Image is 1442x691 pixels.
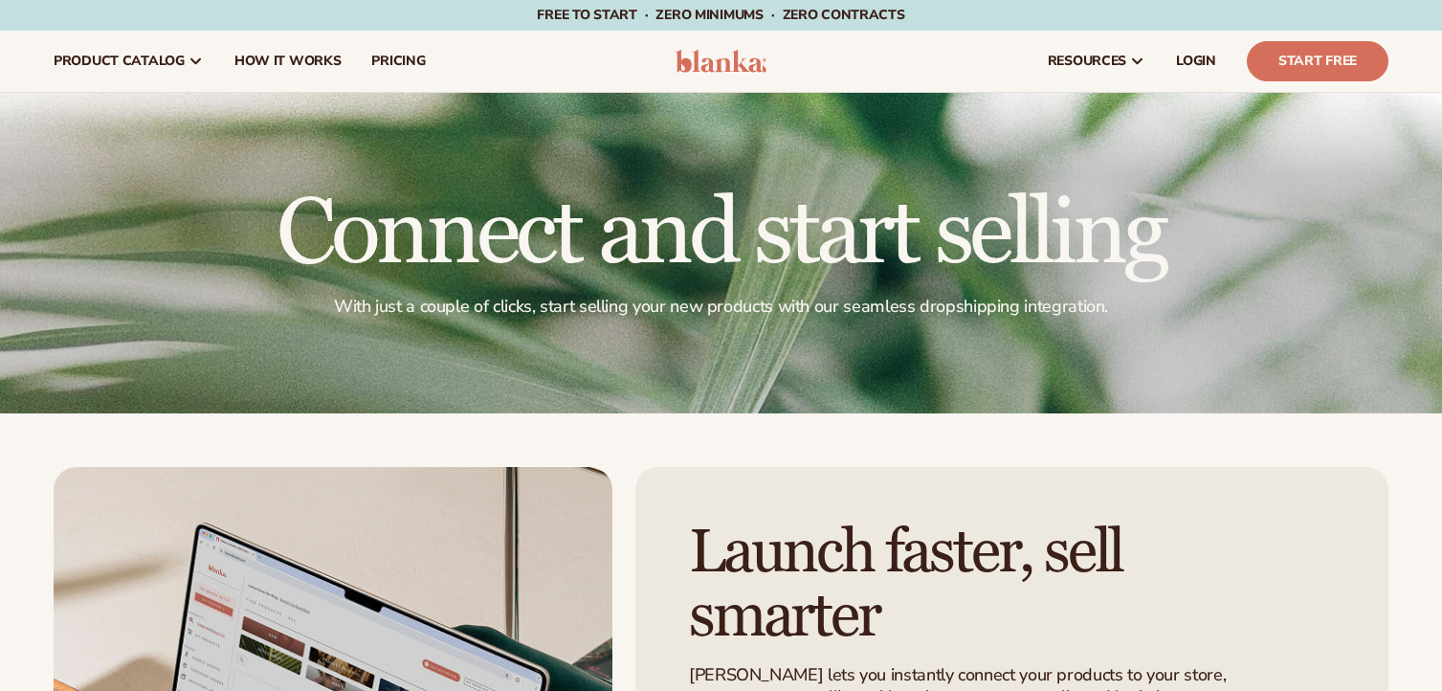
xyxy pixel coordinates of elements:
[1032,31,1161,92] a: resources
[54,54,185,69] span: product catalog
[1247,41,1388,81] a: Start Free
[277,296,1165,318] p: With just a couple of clicks, start selling your new products with our seamless dropshipping inte...
[38,31,219,92] a: product catalog
[1048,54,1126,69] span: resources
[371,54,425,69] span: pricing
[219,31,357,92] a: How It Works
[689,521,1271,649] h2: Launch faster, sell smarter
[277,189,1165,280] h1: Connect and start selling
[234,54,342,69] span: How It Works
[1176,54,1216,69] span: LOGIN
[356,31,440,92] a: pricing
[1161,31,1231,92] a: LOGIN
[537,6,904,24] span: Free to start · ZERO minimums · ZERO contracts
[676,50,766,73] img: logo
